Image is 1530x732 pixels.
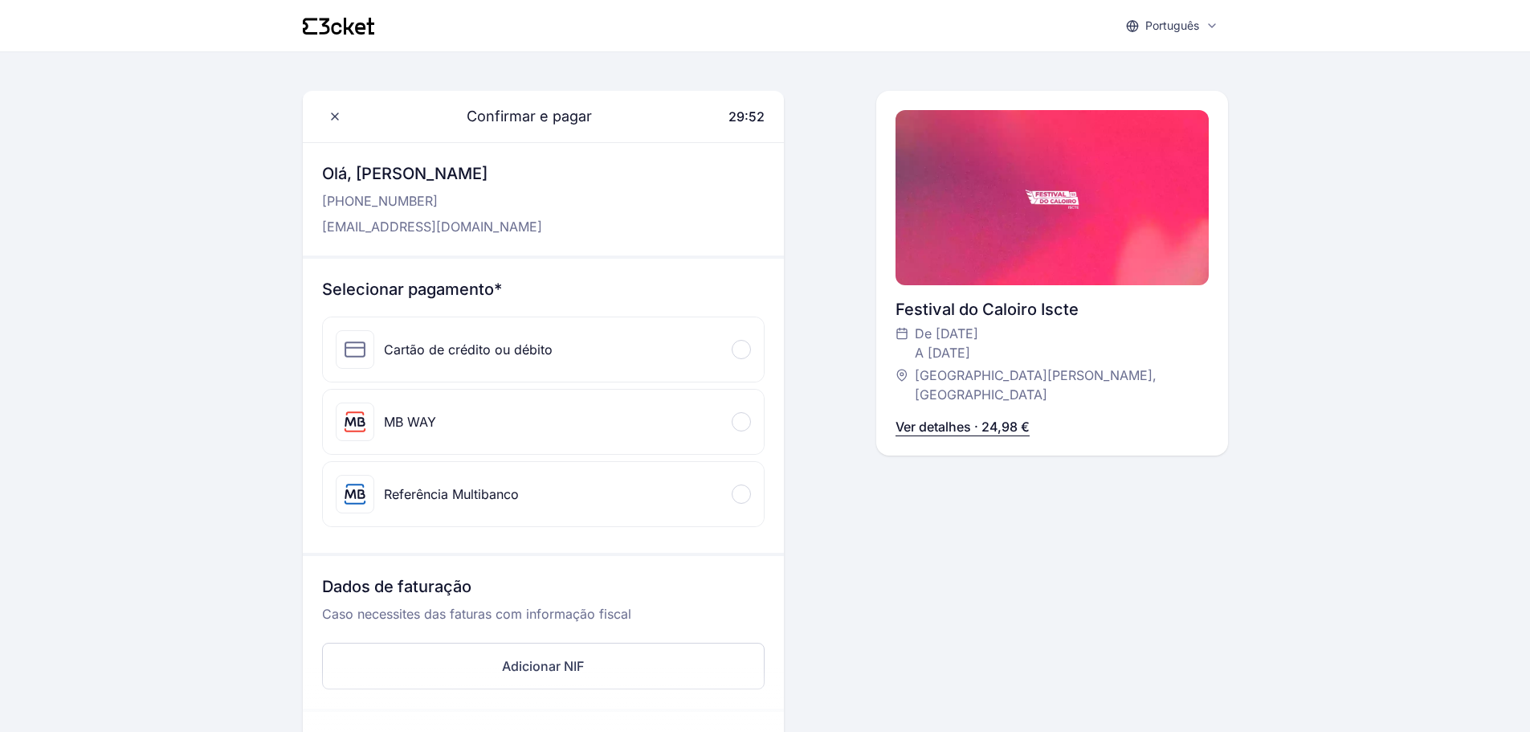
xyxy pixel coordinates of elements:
h3: Selecionar pagamento* [322,278,765,301]
span: Confirmar e pagar [447,105,592,128]
h3: Dados de faturação [322,575,765,604]
span: De [DATE] A [DATE] [915,324,978,362]
div: Cartão de crédito ou débito [384,340,553,359]
p: [EMAIL_ADDRESS][DOMAIN_NAME] [322,217,542,236]
p: [PHONE_NUMBER] [322,191,542,211]
p: Ver detalhes · 24,98 € [896,417,1030,436]
div: MB WAY [384,412,436,431]
div: Festival do Caloiro Iscte [896,298,1209,321]
button: Adicionar NIF [322,643,765,689]
p: Português [1145,18,1199,34]
p: Caso necessites das faturas com informação fiscal [322,604,765,636]
span: [GEOGRAPHIC_DATA][PERSON_NAME], [GEOGRAPHIC_DATA] [915,366,1193,404]
span: 29:52 [728,108,765,125]
div: Referência Multibanco [384,485,519,504]
h3: Olá, [PERSON_NAME] [322,162,542,185]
